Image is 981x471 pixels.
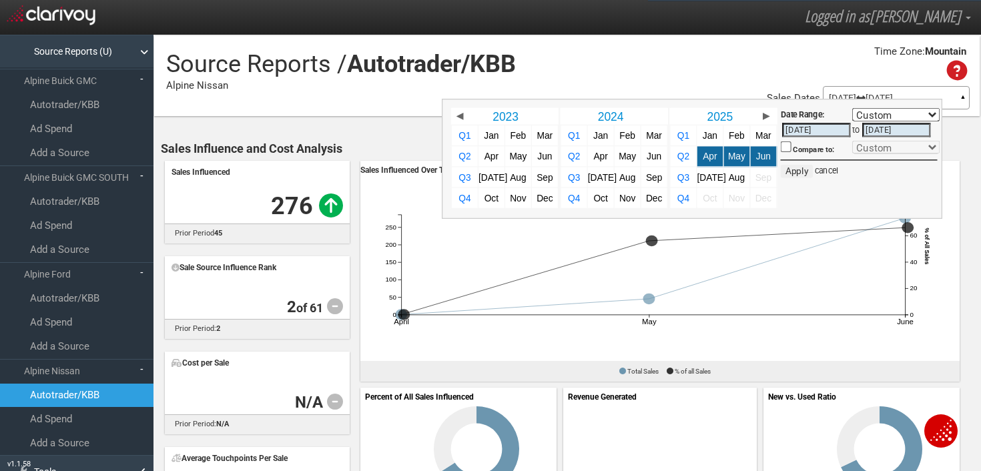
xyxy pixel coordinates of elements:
a: Apr [697,146,723,166]
a: Aug [724,167,750,187]
span: Nov [619,193,635,203]
text: June [897,318,914,325]
i: No Change [327,394,343,410]
span: Mar [537,131,553,141]
span: Sales [767,92,791,104]
a: Nov [724,188,750,208]
a: Feb [724,125,750,145]
span: Aug [619,172,635,182]
text: May [642,318,657,325]
strong: 276 [271,192,313,220]
span: % of all Sales [675,368,711,375]
span: Q3 [568,172,580,182]
div: Sale Source Influence Rank [172,258,343,277]
a: Jan [588,125,614,145]
span: 2024 [598,109,624,123]
span: Apr [593,151,607,161]
a: Q4 [452,188,478,208]
span: Oct [703,193,717,203]
div: prior period [165,223,350,244]
span: Q1 [677,131,689,141]
a: Q4 [671,188,697,208]
span: Q4 [458,193,470,203]
text: 50 [389,294,396,301]
span: Sep [646,172,662,182]
span: Dec [755,193,771,203]
b: Date Range: [781,109,825,119]
a: May [505,146,531,166]
span: Oct [484,193,499,203]
text: 0 [473,440,480,456]
span: 2023 [493,109,519,123]
span: Jan [703,131,717,141]
a: Q2 [561,146,587,166]
span: Q3 [677,172,689,182]
a: ▶ [757,108,774,125]
a: Logged in as[PERSON_NAME] [795,1,981,33]
span: Source Reports / [166,50,347,78]
div: Percent of All Sales Influenced [360,388,557,406]
a: cancel [815,166,838,175]
span: Aug [729,172,745,182]
span: Jan [484,131,499,141]
span: Q3 [458,172,470,182]
span: Q2 [568,151,580,161]
a: ◀ [451,108,468,125]
span: Q4 [677,193,689,203]
span: Nov [729,193,745,203]
div: Time Zone: [870,45,925,59]
span: Aug [510,172,526,182]
span: Dates [794,92,820,104]
span: Q2 [677,151,689,161]
span: Q2 [458,151,470,161]
span: Sep [755,172,771,182]
span: Sep [537,172,553,182]
a: Feb [505,125,531,145]
span: ◀ [456,111,463,121]
span: Jun [647,151,661,161]
span: Jun [756,151,771,161]
span: Dec [537,193,553,203]
a: Jan [697,125,723,145]
div: New vs. Used Ratio [763,388,960,406]
a: Nov [615,188,641,208]
a: [DATE] [588,167,614,187]
a: May [615,146,641,166]
i: Increase of |231 [319,193,343,217]
a: Dec [751,188,777,208]
strong: of 61 [296,301,323,315]
b: Compare to: [793,145,835,154]
img: clarivoy logo [7,2,95,25]
a: Mar [641,125,667,145]
a: Q3 [561,167,587,187]
a: Apr [588,146,614,166]
span: Apr [484,151,499,161]
text: 100 [386,276,396,284]
span: [PERSON_NAME] [870,5,961,27]
a: 2023 [468,108,543,125]
a: Jun [641,146,667,166]
p: Alpine Nissan [166,45,516,93]
i: No Change| [327,298,343,314]
a: Oct [478,188,505,208]
span: [DATE] [478,172,507,182]
span: Q1 [568,131,580,141]
span: Feb [729,131,745,141]
a: [DATE] [478,167,505,187]
a: Sep [641,167,667,187]
span: Jan [593,131,608,141]
div: Sales Influence and Cost Analysis [161,139,980,157]
a: Q2 [671,146,697,166]
a: Feb [615,125,641,145]
div: prior period: [165,414,350,434]
a: Q4 [561,188,587,208]
strong: N/A [295,393,323,412]
td: to [852,121,861,139]
span: Mar [646,131,662,141]
span: Feb [619,131,635,141]
text: % of All Sales [924,228,930,265]
a: Q3 [671,167,697,187]
span: Jun [537,151,552,161]
text: 200 [386,241,396,248]
strong: N/A [216,420,229,428]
